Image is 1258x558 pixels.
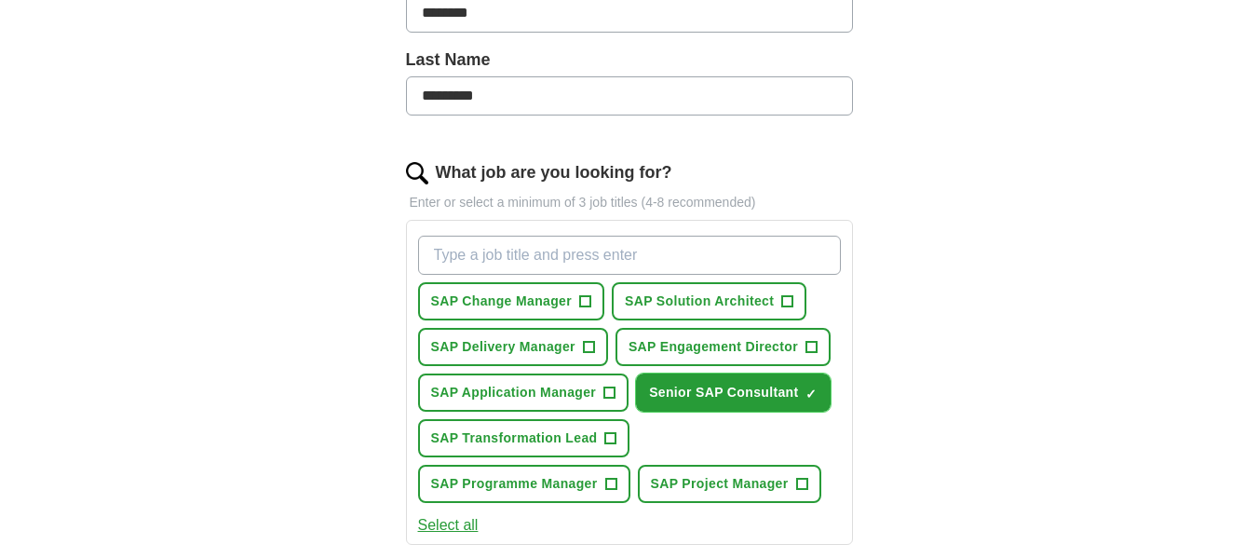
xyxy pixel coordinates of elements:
button: Select all [418,514,479,537]
span: SAP Programme Manager [431,474,598,494]
p: Enter or select a minimum of 3 job titles (4-8 recommended) [406,193,853,212]
button: SAP Project Manager [638,465,821,503]
button: SAP Application Manager [418,374,629,412]
span: Senior SAP Consultant [649,383,798,402]
span: SAP Project Manager [651,474,789,494]
span: SAP Transformation Lead [431,429,598,448]
button: SAP Transformation Lead [418,419,630,457]
img: search.png [406,162,428,184]
span: SAP Delivery Manager [431,337,575,357]
button: Senior SAP Consultant✓ [636,374,831,412]
button: SAP Change Manager [418,282,605,320]
span: SAP Engagement Director [629,337,798,357]
span: SAP Solution Architect [625,292,774,311]
label: What job are you looking for? [436,160,672,185]
button: SAP Delivery Manager [418,328,608,366]
span: SAP Application Manager [431,383,597,402]
button: SAP Programme Manager [418,465,630,503]
label: Last Name [406,48,853,73]
button: SAP Engagement Director [615,328,831,366]
button: SAP Solution Architect [612,282,806,320]
span: SAP Change Manager [431,292,573,311]
input: Type a job title and press enter [418,236,841,275]
span: ✓ [805,387,817,401]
